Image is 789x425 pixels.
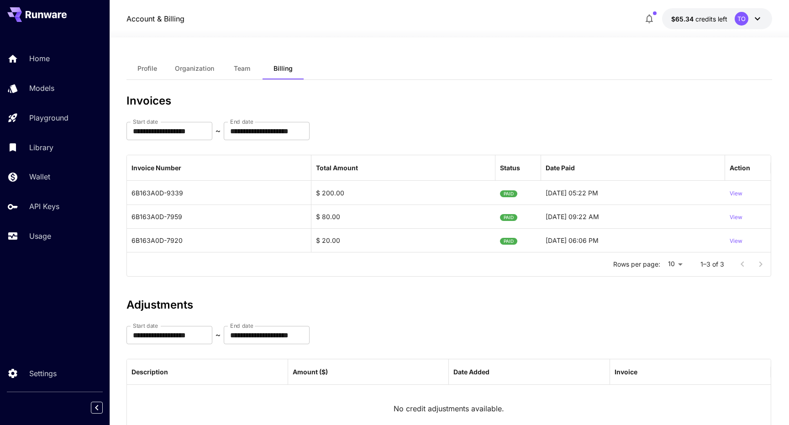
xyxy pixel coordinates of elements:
div: $ 200.00 [311,181,495,205]
p: View [730,189,742,198]
p: API Keys [29,201,59,212]
div: Invoice [615,368,637,376]
p: Wallet [29,171,50,182]
a: Account & Billing [126,13,184,24]
label: End date [230,322,253,330]
div: $ 20.00 [311,228,495,252]
div: Total Amount [316,164,358,172]
p: ~ [216,330,221,341]
p: ~ [216,126,221,136]
nav: breadcrumb [126,13,184,24]
span: Billing [274,64,293,73]
div: 25-07-2025 06:06 PM [541,228,725,252]
div: TO [735,12,748,26]
button: View [730,229,742,252]
h3: Adjustments [126,299,772,311]
p: Playground [29,112,68,123]
div: Invoice Number [131,164,181,172]
div: 6B163A0D-7920 [127,228,311,252]
p: View [730,237,742,246]
span: credits left [695,15,727,23]
div: $65.34177 [671,14,727,24]
div: Status [500,164,520,172]
span: PAID [500,182,517,205]
span: Team [234,64,250,73]
div: Date Paid [546,164,575,172]
p: Rows per page: [613,260,660,269]
span: PAID [500,230,517,253]
div: 14-08-2025 05:22 PM [541,181,725,205]
div: Description [131,368,168,376]
label: Start date [133,322,158,330]
div: Collapse sidebar [98,399,110,416]
span: Organization [175,64,214,73]
button: $65.34177TO [662,8,772,29]
p: No credit adjustments available. [394,403,504,414]
div: 6B163A0D-9339 [127,181,311,205]
p: View [730,213,742,222]
span: Profile [137,64,157,73]
p: Models [29,83,54,94]
label: End date [230,118,253,126]
div: Amount ($) [293,368,328,376]
p: Home [29,53,50,64]
span: $65.34 [671,15,695,23]
div: Date Added [453,368,489,376]
p: 1–3 of 3 [700,260,724,269]
p: Library [29,142,53,153]
p: Settings [29,368,57,379]
button: Collapse sidebar [91,402,103,414]
button: View [730,181,742,205]
p: Usage [29,231,51,241]
h3: Invoices [126,94,772,107]
label: Start date [133,118,158,126]
span: PAID [500,206,517,229]
div: 26-07-2025 09:22 AM [541,205,725,228]
div: Action [730,164,750,172]
button: View [730,205,742,228]
div: 10 [664,257,686,271]
div: 6B163A0D-7959 [127,205,311,228]
div: $ 80.00 [311,205,495,228]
